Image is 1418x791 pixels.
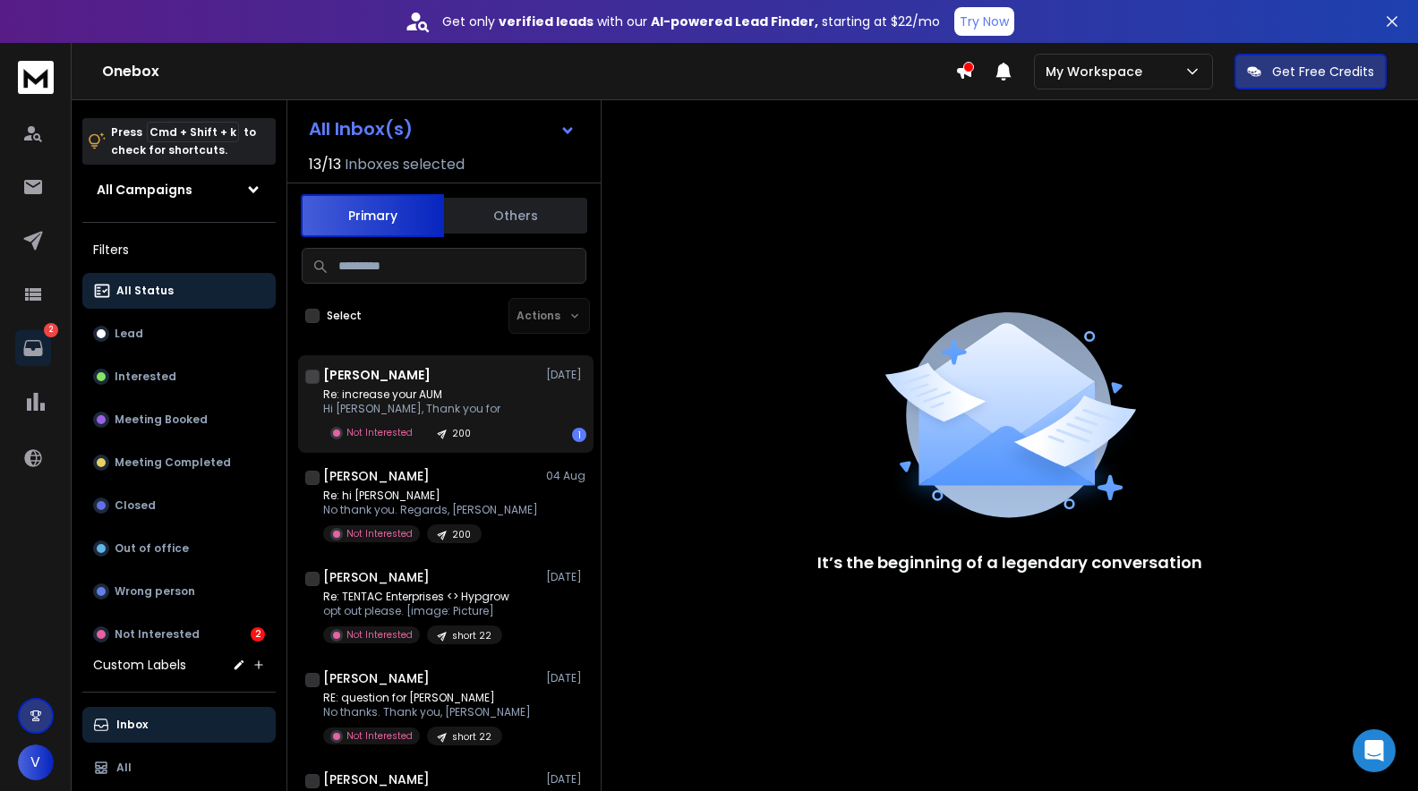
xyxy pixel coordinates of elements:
p: Hi [PERSON_NAME], Thank you for [323,402,500,416]
p: Re: increase your AUM [323,387,500,402]
h1: All Campaigns [97,181,192,199]
p: 200 [452,427,471,440]
button: Try Now [954,7,1014,36]
p: opt out please. [image: Picture] [323,604,509,618]
button: Not Interested2 [82,617,276,652]
p: Not Interested [346,426,413,439]
h3: Custom Labels [93,656,186,674]
strong: AI-powered Lead Finder, [651,13,818,30]
p: My Workspace [1046,63,1149,81]
h1: [PERSON_NAME] [323,770,430,788]
button: V [18,744,54,780]
button: All [82,750,276,786]
p: short 22 [452,730,491,744]
div: Open Intercom Messenger [1353,729,1396,772]
strong: verified leads [499,13,594,30]
p: Meeting Completed [115,455,231,470]
h1: All Inbox(s) [309,120,413,138]
p: Re: TENTAC Enterprises <> Hypgrow [323,590,509,604]
p: short 22 [452,629,491,642]
p: All [116,761,132,775]
p: Get only with our starting at $22/mo [442,13,940,30]
p: No thank you. Regards, [PERSON_NAME] [323,503,538,517]
p: Get Free Credits [1272,63,1374,81]
button: Wrong person [82,574,276,609]
button: Primary [301,194,444,237]
p: [DATE] [546,570,586,584]
button: Others [444,196,587,235]
p: 2 [44,323,58,337]
img: logo [18,61,54,94]
button: All Campaigns [82,172,276,208]
p: Not Interested [346,729,413,743]
p: 04 Aug [546,469,586,483]
button: Closed [82,488,276,523]
div: 2 [251,627,265,642]
p: Inbox [116,718,148,732]
button: Inbox [82,707,276,743]
h3: Inboxes selected [345,154,465,175]
a: 2 [15,330,51,366]
p: Re: hi [PERSON_NAME] [323,489,538,503]
p: [DATE] [546,772,586,787]
span: Cmd + Shift + k [147,122,239,142]
p: Interested [115,370,176,384]
p: [DATE] [546,671,586,685]
button: All Inbox(s) [295,111,590,147]
button: Meeting Completed [82,445,276,481]
div: 1 [572,428,586,442]
p: RE: question for [PERSON_NAME] [323,691,531,705]
button: Out of office [82,531,276,566]
p: Not Interested [346,628,413,642]
p: [DATE] [546,368,586,382]
p: All Status [116,284,174,298]
h1: [PERSON_NAME] [323,568,430,586]
button: Meeting Booked [82,402,276,438]
p: Out of office [115,541,189,556]
h1: Onebox [102,61,955,82]
button: All Status [82,273,276,309]
p: 200 [452,528,471,541]
h1: [PERSON_NAME] [323,669,430,687]
p: Meeting Booked [115,413,208,427]
p: Wrong person [115,584,195,599]
p: Lead [115,327,143,341]
p: Press to check for shortcuts. [111,123,256,159]
button: Interested [82,359,276,395]
button: Lead [82,316,276,352]
h1: [PERSON_NAME] [323,366,431,384]
label: Select [327,309,362,323]
p: Try Now [960,13,1009,30]
h3: Filters [82,237,276,262]
button: Get Free Credits [1234,54,1387,89]
span: 13 / 13 [309,154,341,175]
p: It’s the beginning of a legendary conversation [817,550,1202,575]
h1: [PERSON_NAME] [323,467,430,485]
p: Not Interested [115,627,200,642]
p: Not Interested [346,527,413,540]
p: Closed [115,498,156,513]
p: No thanks. Thank you, [PERSON_NAME] [323,705,531,719]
